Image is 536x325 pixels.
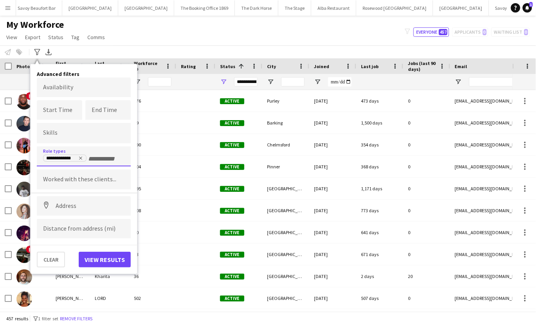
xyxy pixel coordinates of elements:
[45,32,67,42] a: Status
[11,0,62,16] button: Savoy Beaufort Bar
[87,34,105,41] span: Comms
[220,120,244,126] span: Active
[44,47,53,57] app-action-btn: Export XLSX
[356,90,403,112] div: 473 days
[356,244,403,265] div: 671 days
[129,178,176,199] div: 295
[403,178,450,199] div: 0
[403,265,450,287] div: 20
[235,0,278,16] button: The Dark Horse
[433,0,489,16] button: [GEOGRAPHIC_DATA]
[309,112,356,134] div: [DATE]
[328,77,352,87] input: Joined Filter Input
[309,200,356,221] div: [DATE]
[403,90,450,112] div: 0
[262,112,309,134] div: Barking
[403,287,450,309] div: 0
[403,244,450,265] div: 0
[529,2,533,7] span: 1
[314,78,321,85] button: Open Filter Menu
[79,252,131,267] button: View results
[129,265,176,287] div: 36
[309,265,356,287] div: [DATE]
[84,32,108,42] a: Comms
[26,92,34,100] span: !
[356,265,403,287] div: 2 days
[220,63,235,69] span: Status
[278,0,311,16] button: The Stage
[439,29,448,35] span: 457
[309,222,356,243] div: [DATE]
[95,60,115,72] span: Last Name
[129,287,176,309] div: 502
[356,112,403,134] div: 1,500 days
[413,27,449,37] button: Everyone457
[220,230,244,236] span: Active
[403,156,450,177] div: 0
[361,63,379,69] span: Last job
[267,78,274,85] button: Open Filter Menu
[220,98,244,104] span: Active
[181,63,196,69] span: Rating
[356,222,403,243] div: 641 days
[6,19,64,31] span: My Workforce
[58,314,94,323] button: Remove filters
[356,134,403,155] div: 354 days
[16,63,30,69] span: Photo
[71,34,79,41] span: Tag
[90,287,129,309] div: LORD
[56,60,76,72] span: First Name
[523,3,532,13] a: 1
[309,90,356,112] div: [DATE]
[356,178,403,199] div: 1,171 days
[403,112,450,134] div: 0
[16,116,32,132] img: Aaron Dean
[16,226,32,241] img: Abi Murray
[16,204,32,219] img: Abi Farrell
[403,222,450,243] div: 0
[129,244,176,265] div: 53
[262,134,309,155] div: Chelmsford
[267,63,276,69] span: City
[262,265,309,287] div: [GEOGRAPHIC_DATA]
[68,32,83,42] a: Tag
[262,200,309,221] div: [GEOGRAPHIC_DATA]
[403,200,450,221] div: 0
[16,291,32,307] img: ADRIANA LORD
[6,34,17,41] span: View
[43,176,125,183] input: Type to search clients...
[129,134,176,155] div: 490
[16,247,32,263] img: Adam Holloway
[37,70,131,78] h4: Advanced filters
[16,182,32,197] img: Abdulrahman Aboughadir
[309,244,356,265] div: [DATE]
[129,90,176,112] div: 476
[220,186,244,192] span: Active
[38,316,58,321] span: 1 filter set
[309,178,356,199] div: [DATE]
[455,78,462,85] button: Open Filter Menu
[3,32,20,42] a: View
[51,287,90,309] div: [PERSON_NAME]
[26,246,34,253] span: !
[220,296,244,302] span: Active
[314,63,329,69] span: Joined
[220,252,244,258] span: Active
[356,0,433,16] button: Rosewood [GEOGRAPHIC_DATA]
[220,164,244,170] span: Active
[220,78,227,85] button: Open Filter Menu
[262,222,309,243] div: [GEOGRAPHIC_DATA]
[43,130,125,137] input: Type to search skills...
[220,142,244,148] span: Active
[51,265,90,287] div: [PERSON_NAME]
[16,160,32,175] img: Abbie James
[262,178,309,199] div: [GEOGRAPHIC_DATA]
[46,156,83,162] div: Keys/Vocalist
[134,78,141,85] button: Open Filter Menu
[16,138,32,153] img: Aaron Forbes
[48,34,63,41] span: Status
[22,32,43,42] a: Export
[356,156,403,177] div: 368 days
[90,265,129,287] div: Kharita
[77,156,83,162] delete-icon: Remove tag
